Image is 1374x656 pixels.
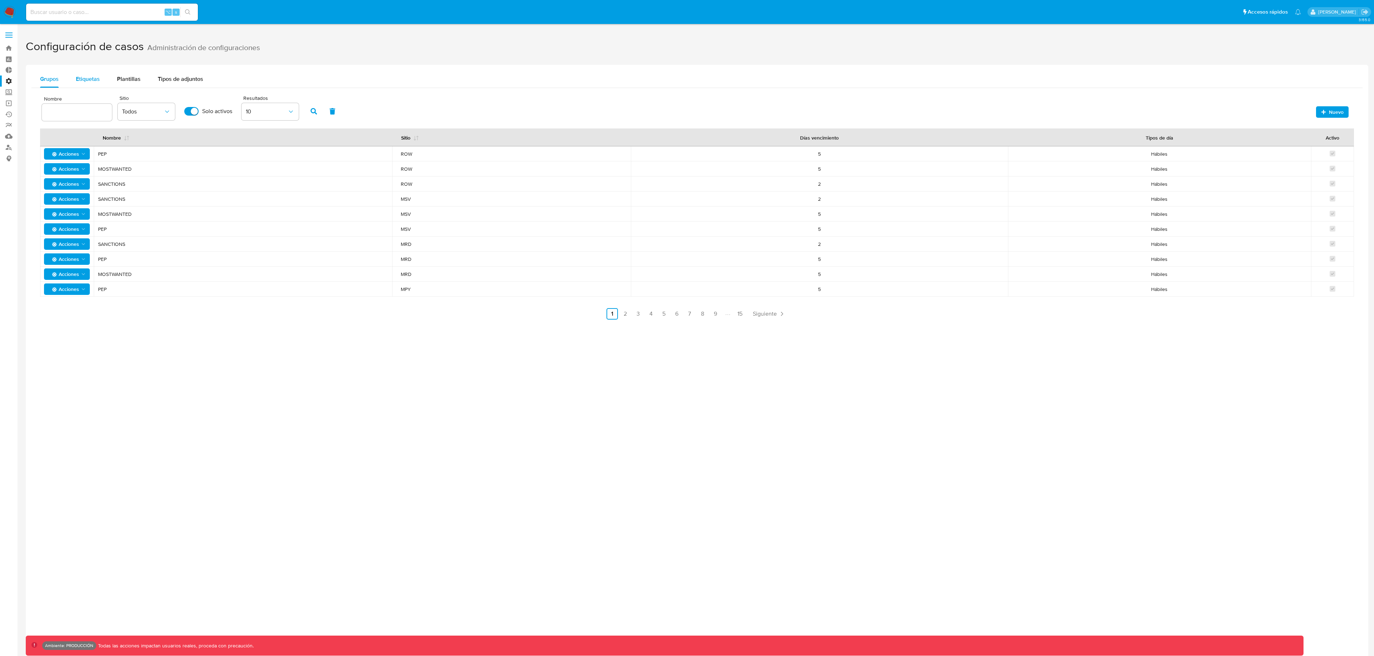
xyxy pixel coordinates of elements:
[175,9,177,15] span: s
[1318,9,1359,15] p: leandrojossue.ramirez@mercadolibre.com.co
[1361,8,1369,16] a: Salir
[96,642,254,649] p: Todas las acciones impactan usuarios reales, proceda con precaución.
[180,7,195,17] button: search-icon
[165,9,171,15] span: ⌥
[45,644,93,647] p: Ambiente: PRODUCCIÓN
[26,8,198,17] input: Buscar usuario o caso...
[1295,9,1301,15] a: Notificaciones
[1248,8,1288,16] span: Accesos rápidos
